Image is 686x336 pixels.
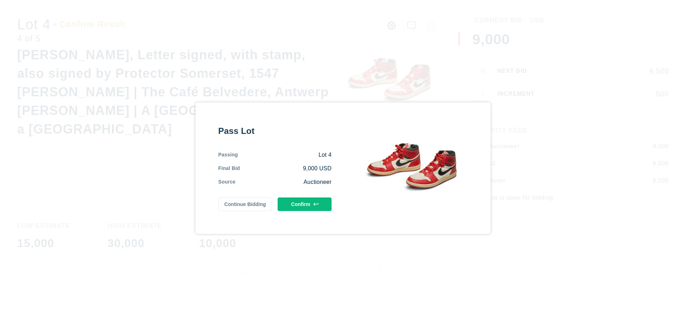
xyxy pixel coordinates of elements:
[238,151,332,159] div: Lot 4
[218,197,272,211] button: Continue Bidding
[218,178,236,186] div: Source
[218,165,240,172] div: Final Bid
[235,178,332,186] div: Auctioneer
[218,125,332,137] div: Pass Lot
[218,151,238,159] div: Passing
[240,165,332,172] div: 9,000 USD
[278,197,332,211] button: Confirm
